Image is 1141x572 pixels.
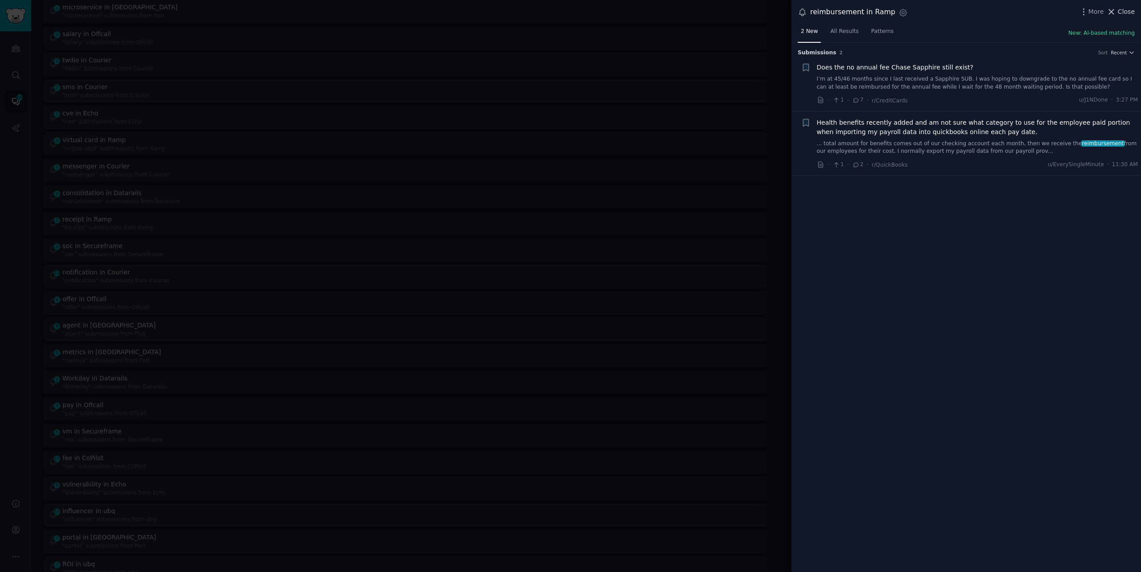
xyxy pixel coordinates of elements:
span: All Results [830,28,858,36]
a: Health benefits recently added and am not sure what category to use for the employee paid portion... [817,118,1138,137]
span: u/J1NDone [1079,96,1108,104]
a: Does the no annual fee Chase Sapphire still exist? [817,63,974,72]
button: More [1079,7,1104,16]
a: All Results [827,25,861,43]
span: 1 [832,96,844,104]
span: More [1088,7,1104,16]
span: Patterns [871,28,894,36]
a: Patterns [868,25,897,43]
a: ... total amount for benefits comes out of our checking account each month, then we receive there... [817,140,1138,155]
span: r/QuickBooks [872,162,908,168]
span: · [828,96,829,105]
button: Close [1107,7,1135,16]
span: 3:27 PM [1116,96,1138,104]
div: reimbursement in Ramp [810,7,895,18]
span: Submission s [798,49,836,57]
div: Sort [1098,49,1108,56]
span: 11:30 AM [1112,161,1138,169]
button: Recent [1111,49,1135,56]
span: · [867,96,869,105]
span: · [828,160,829,169]
span: · [1107,161,1109,169]
span: · [867,160,869,169]
span: 1 [832,161,844,169]
span: 7 [852,96,863,104]
span: 2 [840,50,843,55]
span: Close [1118,7,1135,16]
a: 2 New [798,25,821,43]
span: reimbursement [1081,140,1125,147]
a: I’m at 45/46 months since I last received a Sapphire SUB. I was hoping to downgrade to the no ann... [817,75,1138,91]
span: · [847,96,849,105]
span: · [1111,96,1113,104]
span: · [847,160,849,169]
span: 2 [852,161,863,169]
span: Recent [1111,49,1127,56]
span: 2 New [801,28,818,36]
span: r/CreditCards [872,98,908,104]
button: New: AI-based matching [1068,29,1135,37]
span: u/EverySingleMinute [1048,161,1104,169]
